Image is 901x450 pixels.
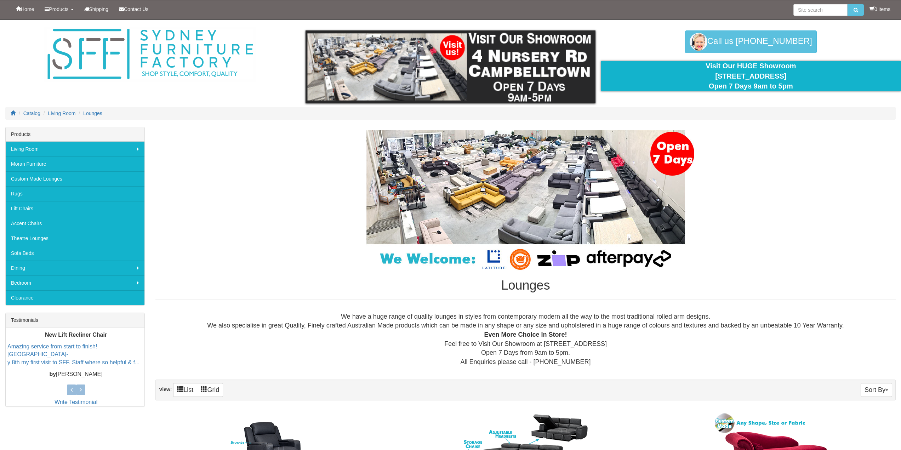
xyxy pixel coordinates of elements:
h1: Lounges [155,278,896,292]
a: Rugs [6,186,144,201]
span: Products [49,6,68,12]
a: Sofa Beds [6,246,144,261]
a: Custom Made Lounges [6,171,144,186]
b: New Lift Recliner Chair [45,332,107,338]
a: Shipping [79,0,114,18]
input: Site search [793,4,848,16]
a: Living Room [6,142,144,156]
a: Write Testimonial [55,399,97,405]
a: Catalog [23,110,40,116]
p: [PERSON_NAME] [7,370,144,378]
img: Lounges [349,130,703,271]
b: Even More Choice In Store! [484,331,567,338]
a: Theatre Lounges [6,231,144,246]
a: Living Room [48,110,76,116]
span: Home [21,6,34,12]
div: Visit Our HUGE Showroom [STREET_ADDRESS] Open 7 Days 9am to 5pm [606,61,896,91]
span: Shipping [89,6,109,12]
strong: View: [159,387,172,392]
a: List [173,383,197,397]
span: Contact Us [124,6,148,12]
a: Accent Chairs [6,216,144,231]
a: Dining [6,261,144,275]
a: Lift Chairs [6,201,144,216]
a: Lounges [83,110,102,116]
a: Home [11,0,39,18]
a: Moran Furniture [6,156,144,171]
a: Bedroom [6,275,144,290]
div: Testimonials [6,313,144,327]
button: Sort By [861,383,892,397]
a: Grid [197,383,223,397]
a: Products [39,0,79,18]
li: 0 items [869,6,890,13]
div: We have a huge range of quality lounges in styles from contemporary modern all the way to the mos... [161,312,890,367]
a: Contact Us [114,0,154,18]
img: showroom.gif [306,30,595,103]
div: Products [6,127,144,142]
b: by [49,371,56,377]
a: Amazing service from start to finish! [GEOGRAPHIC_DATA]-y 8th my first visit to SFF. Staff where ... [7,343,139,365]
img: Sydney Furniture Factory [44,27,256,82]
a: Clearance [6,290,144,305]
